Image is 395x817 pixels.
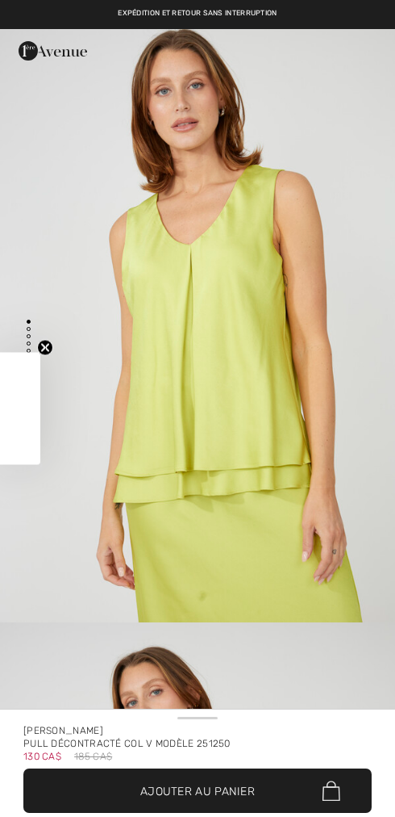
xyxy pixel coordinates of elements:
span: 185 CA$ [74,750,112,763]
div: [PERSON_NAME] [23,724,372,737]
span: Ajouter au panier [140,782,255,799]
button: Ajouter au panier [23,769,372,813]
button: Close teaser [37,340,53,356]
span: 130 CA$ [23,745,61,762]
div: Pull décontracté col v Modèle 251250 [23,737,372,750]
img: 1ère Avenue [19,41,87,61]
a: 1ère Avenue [19,44,87,57]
